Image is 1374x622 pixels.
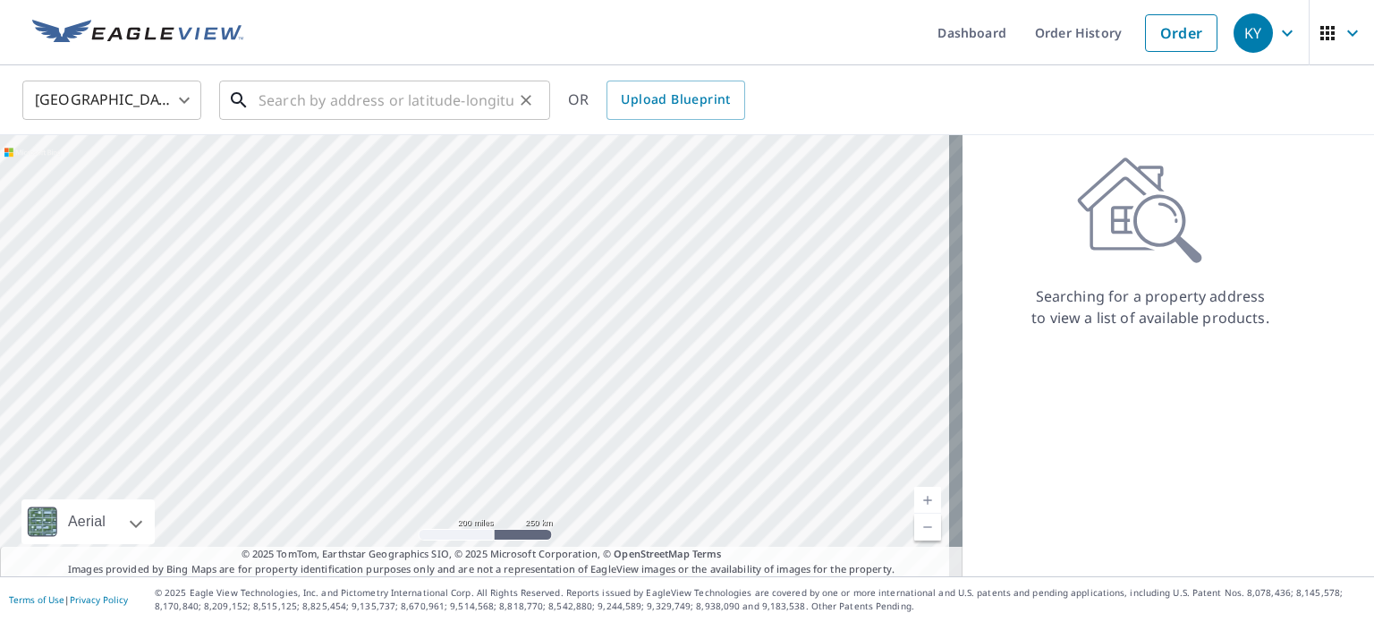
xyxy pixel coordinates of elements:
[568,81,745,120] div: OR
[606,81,744,120] a: Upload Blueprint
[621,89,730,111] span: Upload Blueprint
[1234,13,1273,53] div: KY
[63,499,111,544] div: Aerial
[914,487,941,514] a: Current Level 5, Zoom In
[692,547,722,560] a: Terms
[242,547,722,562] span: © 2025 TomTom, Earthstar Geographics SIO, © 2025 Microsoft Corporation, ©
[70,593,128,606] a: Privacy Policy
[614,547,689,560] a: OpenStreetMap
[259,75,513,125] input: Search by address or latitude-longitude
[914,514,941,541] a: Current Level 5, Zoom Out
[1030,285,1270,328] p: Searching for a property address to view a list of available products.
[22,75,201,125] div: [GEOGRAPHIC_DATA]
[21,499,155,544] div: Aerial
[32,20,243,47] img: EV Logo
[513,88,539,113] button: Clear
[1145,14,1217,52] a: Order
[9,594,128,605] p: |
[155,586,1365,613] p: © 2025 Eagle View Technologies, Inc. and Pictometry International Corp. All Rights Reserved. Repo...
[9,593,64,606] a: Terms of Use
